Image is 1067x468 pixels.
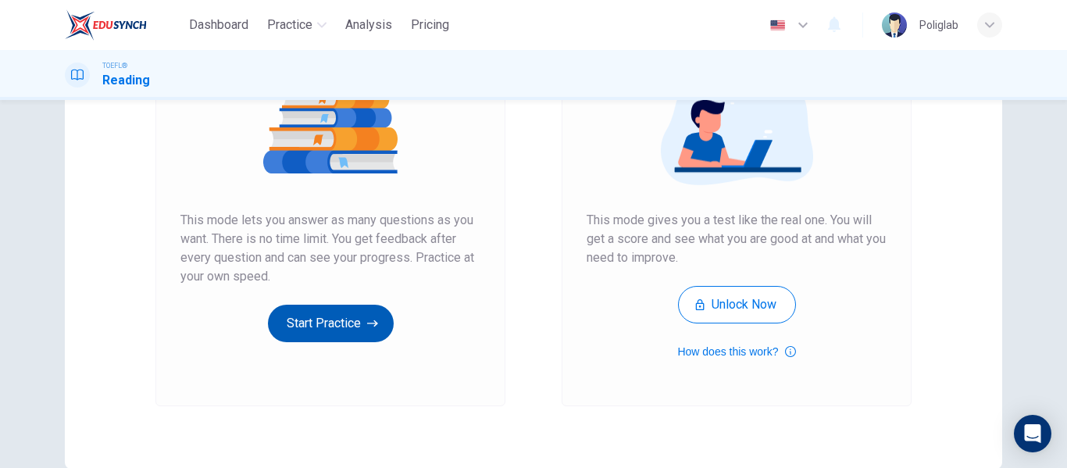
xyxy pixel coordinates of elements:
[261,11,333,39] button: Practice
[345,16,392,34] span: Analysis
[678,286,796,323] button: Unlock Now
[102,60,127,71] span: TOEFL®
[183,11,255,39] button: Dashboard
[267,16,312,34] span: Practice
[189,16,248,34] span: Dashboard
[65,9,147,41] img: EduSynch logo
[65,9,183,41] a: EduSynch logo
[102,71,150,90] h1: Reading
[677,342,795,361] button: How does this work?
[587,211,887,267] span: This mode gives you a test like the real one. You will get a score and see what you are good at a...
[180,211,480,286] span: This mode lets you answer as many questions as you want. There is no time limit. You get feedback...
[919,16,958,34] div: Poliglab
[768,20,787,31] img: en
[411,16,449,34] span: Pricing
[882,13,907,38] img: Profile picture
[339,11,398,39] button: Analysis
[405,11,455,39] button: Pricing
[1014,415,1051,452] div: Open Intercom Messenger
[268,305,394,342] button: Start Practice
